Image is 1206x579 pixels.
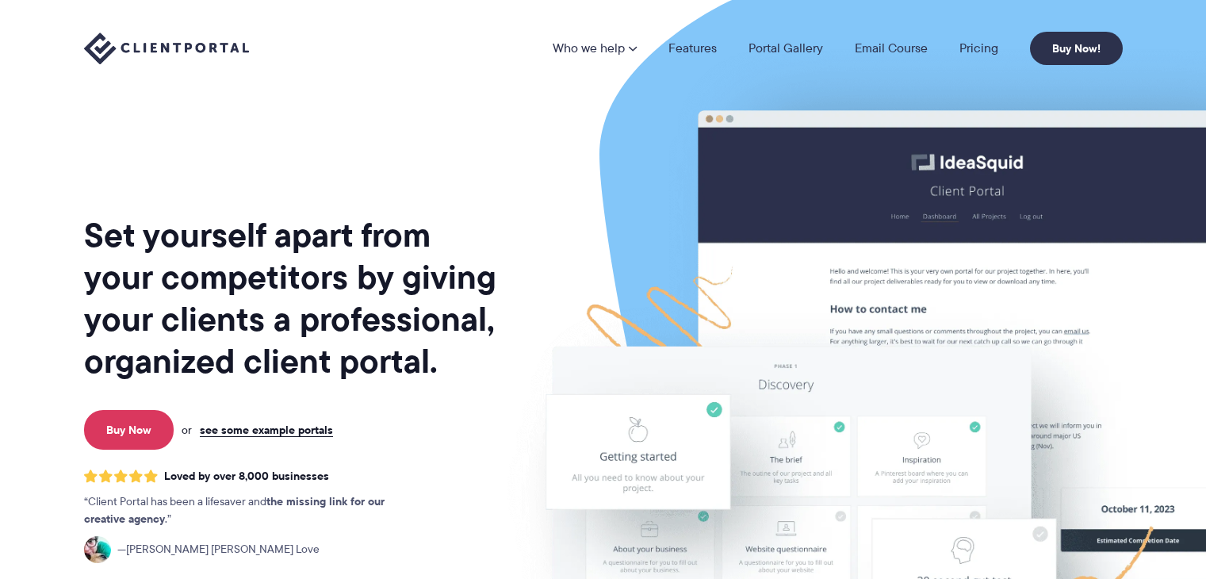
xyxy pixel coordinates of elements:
a: Portal Gallery [748,42,823,55]
a: Email Course [855,42,928,55]
span: Loved by over 8,000 businesses [164,470,329,483]
strong: the missing link for our creative agency [84,493,385,527]
span: or [182,423,192,437]
a: see some example portals [200,423,333,437]
a: Buy Now! [1030,32,1123,65]
a: Who we help [553,42,637,55]
a: Buy Now [84,410,174,450]
span: [PERSON_NAME] [PERSON_NAME] Love [117,541,320,558]
a: Features [668,42,717,55]
p: Client Portal has been a lifesaver and . [84,493,417,528]
a: Pricing [959,42,998,55]
h1: Set yourself apart from your competitors by giving your clients a professional, organized client ... [84,214,500,382]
